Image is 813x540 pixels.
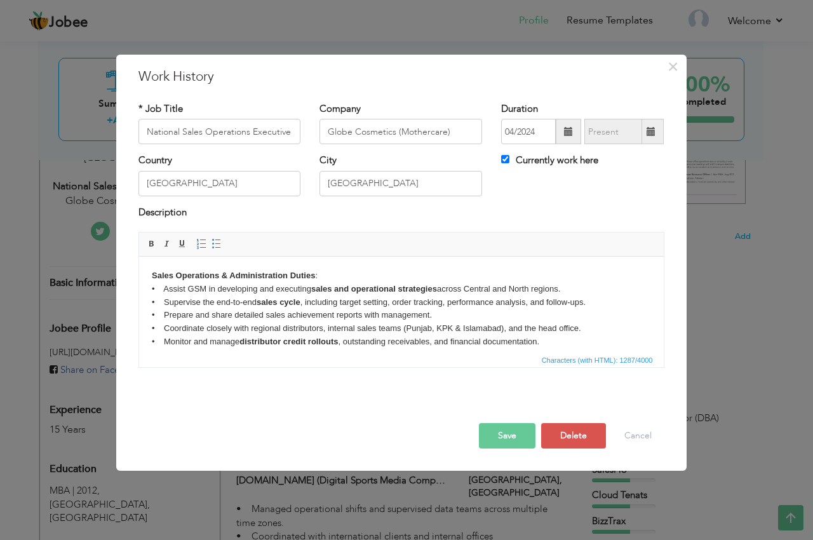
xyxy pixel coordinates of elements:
label: City [319,154,337,167]
label: Description [138,206,187,219]
label: Company [319,102,361,116]
label: Currently work here [501,154,598,167]
h3: Work History [138,67,664,86]
strong: distributor credit rollouts [100,80,199,90]
strong: Sales Operations & Administration Duties [13,14,176,24]
label: * Job Title [138,102,183,116]
button: Save [479,423,535,449]
strong: distribution leakage/damage claims [124,93,264,103]
strong: sales and operational strategies [172,27,298,37]
input: From [501,119,556,144]
label: Duration [501,102,538,116]
button: Delete [541,423,606,449]
label: Country [138,154,172,167]
div: Statistics [539,354,657,366]
iframe: Rich Text Editor, workEditor [139,257,664,352]
a: Bold [145,237,159,251]
a: Italic [160,237,174,251]
a: Underline [175,237,189,251]
input: Present [584,119,642,144]
span: Characters (with HTML): 1287/4000 [539,354,655,366]
span: × [668,55,678,78]
a: Insert/Remove Numbered List [194,237,208,251]
a: Insert/Remove Bulleted List [210,237,224,251]
body: : • Assist GSM in developing and executing across Central and North regions. • Supervise the end-... [13,13,512,145]
button: Close [663,57,683,77]
input: Currently work here [501,155,509,163]
button: Cancel [612,423,664,449]
strong: sales cycle [118,41,161,50]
